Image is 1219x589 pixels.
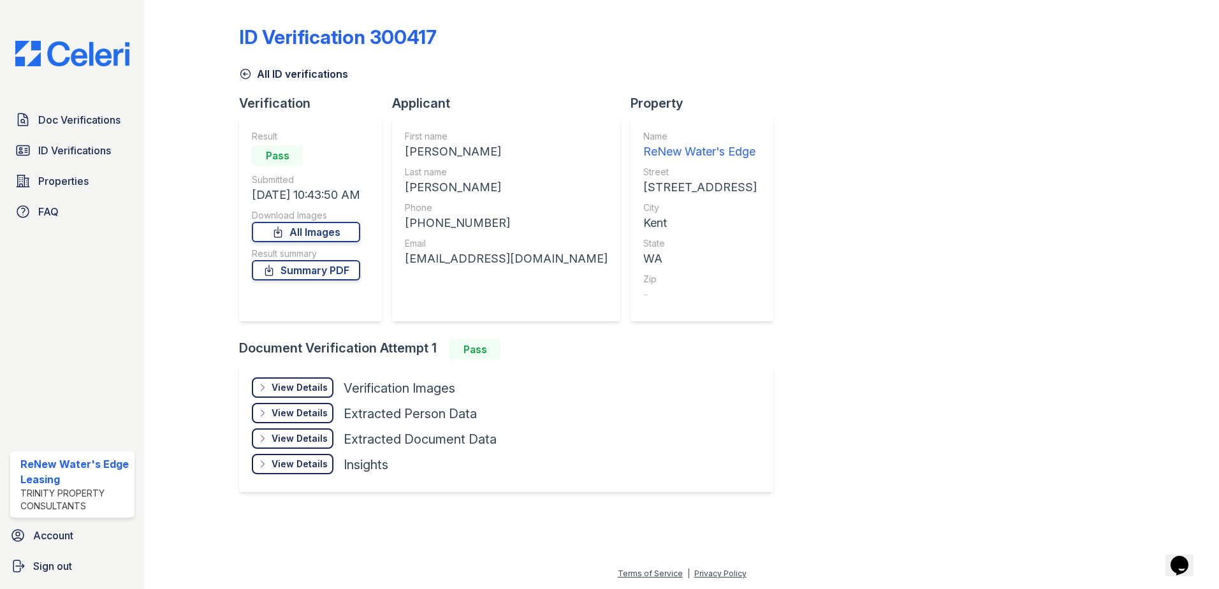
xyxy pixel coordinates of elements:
div: Result [252,130,360,143]
div: Property [631,94,784,112]
a: Sign out [5,553,140,579]
div: [PERSON_NAME] [405,143,608,161]
a: Doc Verifications [10,107,135,133]
div: Applicant [392,94,631,112]
a: ID Verifications [10,138,135,163]
div: [STREET_ADDRESS] [643,178,757,196]
div: View Details [272,458,328,470]
div: [EMAIL_ADDRESS][DOMAIN_NAME] [405,250,608,268]
a: Privacy Policy [694,569,747,578]
div: Extracted Person Data [344,405,477,423]
span: ID Verifications [38,143,111,158]
a: Terms of Service [618,569,683,578]
a: All ID verifications [239,66,348,82]
div: ID Verification 300417 [239,25,437,48]
div: Name [643,130,757,143]
div: WA [643,250,757,268]
div: Pass [449,339,500,360]
a: Properties [10,168,135,194]
div: Verification Images [344,379,455,397]
div: First name [405,130,608,143]
div: Last name [405,166,608,178]
div: Document Verification Attempt 1 [239,339,784,360]
div: Download Images [252,209,360,222]
div: Kent [643,214,757,232]
div: Pass [252,145,303,166]
div: View Details [272,407,328,419]
a: Summary PDF [252,260,360,280]
img: CE_Logo_Blue-a8612792a0a2168367f1c8372b55b34899dd931a85d93a1a3d3e32e68fde9ad4.png [5,41,140,66]
a: FAQ [10,199,135,224]
div: Street [643,166,757,178]
div: Verification [239,94,392,112]
iframe: chat widget [1165,538,1206,576]
div: ReNew Water's Edge Leasing [20,456,129,487]
span: Doc Verifications [38,112,120,127]
div: Zip [643,273,757,286]
div: Email [405,237,608,250]
div: [PERSON_NAME] [405,178,608,196]
span: Sign out [33,558,72,574]
div: [PHONE_NUMBER] [405,214,608,232]
div: [DATE] 10:43:50 AM [252,186,360,204]
a: Account [5,523,140,548]
div: View Details [272,381,328,394]
div: ReNew Water's Edge [643,143,757,161]
div: Phone [405,201,608,214]
div: City [643,201,757,214]
div: | [687,569,690,578]
span: Properties [38,173,89,189]
a: Name ReNew Water's Edge [643,130,757,161]
div: Extracted Document Data [344,430,497,448]
div: State [643,237,757,250]
div: Insights [344,456,388,474]
div: Result summary [252,247,360,260]
div: Trinity Property Consultants [20,487,129,513]
div: Submitted [252,173,360,186]
div: View Details [272,432,328,445]
span: FAQ [38,204,59,219]
a: All Images [252,222,360,242]
span: Account [33,528,73,543]
div: - [643,286,757,303]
